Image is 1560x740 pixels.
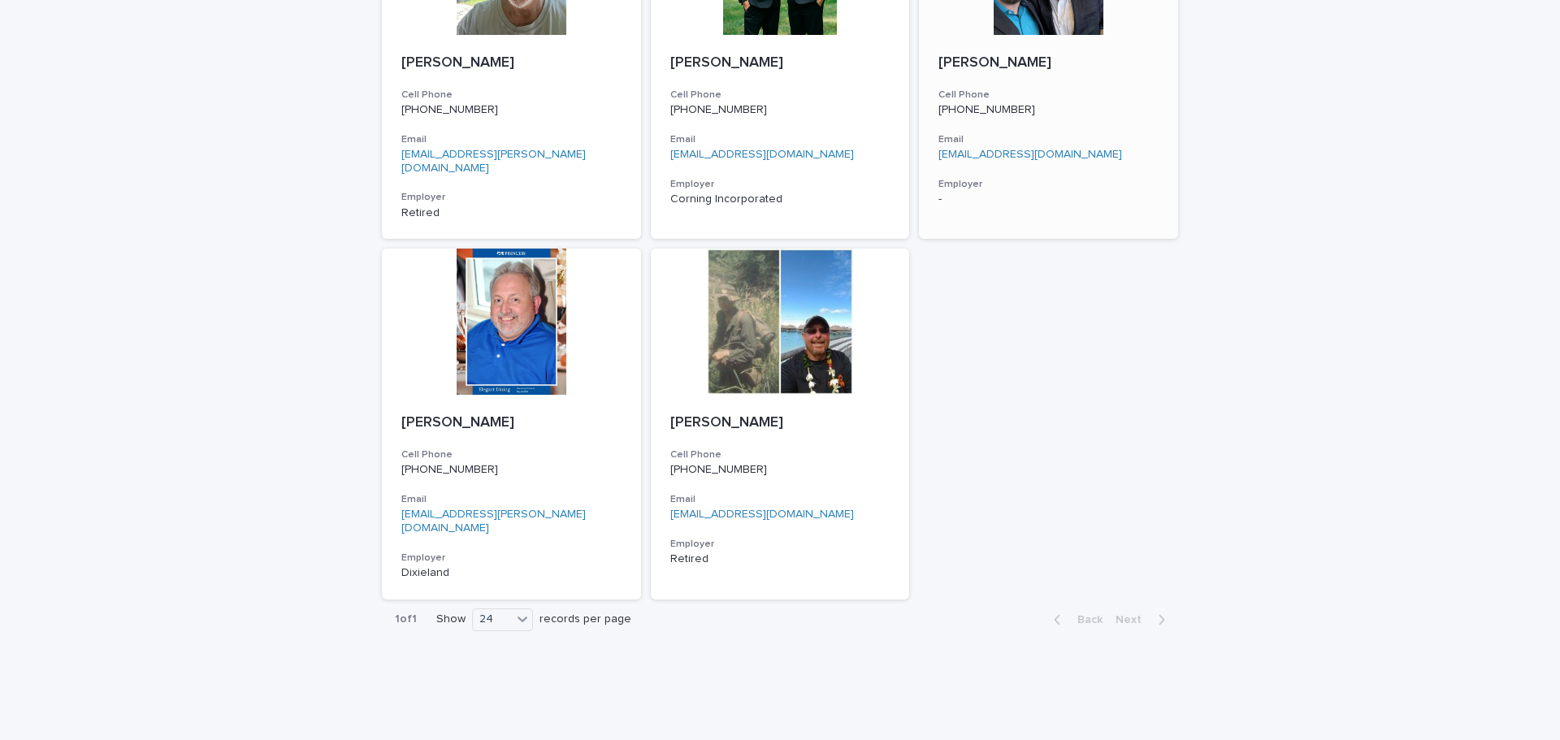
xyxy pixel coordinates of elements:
span: Back [1068,614,1103,625]
a: [PERSON_NAME]Cell Phone[PHONE_NUMBER]Email[EMAIL_ADDRESS][PERSON_NAME][DOMAIN_NAME]EmployerDixieland [382,249,641,599]
p: - [938,193,1159,206]
a: [PHONE_NUMBER] [670,464,767,475]
h3: Email [670,133,890,146]
p: Dixieland [401,566,622,580]
h3: Cell Phone [670,448,890,461]
p: Show [436,612,466,626]
h3: Email [401,493,622,506]
button: Back [1041,612,1109,627]
a: [PHONE_NUMBER] [401,464,498,475]
p: [PERSON_NAME] [670,414,890,432]
p: Corning Incorporated [670,193,890,206]
span: Next [1116,614,1151,625]
p: [PERSON_NAME] [401,54,622,72]
a: [EMAIL_ADDRESS][PERSON_NAME][DOMAIN_NAME] [401,508,586,534]
p: [PERSON_NAME] [938,54,1159,72]
p: records per page [539,612,631,626]
h3: Employer [670,178,890,191]
a: [EMAIL_ADDRESS][PERSON_NAME][DOMAIN_NAME] [401,149,586,174]
p: 1 of 1 [382,599,430,639]
p: Retired [401,206,622,220]
h3: Cell Phone [401,448,622,461]
h3: Cell Phone [938,89,1159,102]
h3: Email [670,493,890,506]
a: [EMAIL_ADDRESS][DOMAIN_NAME] [670,508,854,520]
a: [PHONE_NUMBER] [670,104,767,115]
h3: Employer [401,191,622,204]
h3: Employer [401,552,622,565]
h3: Cell Phone [401,89,622,102]
h3: Email [401,133,622,146]
p: [PERSON_NAME] [670,54,890,72]
h3: Employer [938,178,1159,191]
h3: Cell Phone [670,89,890,102]
h3: Email [938,133,1159,146]
button: Next [1109,612,1178,627]
a: [PHONE_NUMBER] [401,104,498,115]
a: [PHONE_NUMBER] [938,104,1035,115]
a: [EMAIL_ADDRESS][DOMAIN_NAME] [670,149,854,160]
p: Retired [670,552,890,566]
a: [EMAIL_ADDRESS][DOMAIN_NAME] [938,149,1122,160]
p: [PERSON_NAME] [401,414,622,432]
div: 24 [473,611,512,628]
a: [PERSON_NAME]Cell Phone[PHONE_NUMBER]Email[EMAIL_ADDRESS][DOMAIN_NAME]EmployerRetired [651,249,910,599]
h3: Employer [670,538,890,551]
